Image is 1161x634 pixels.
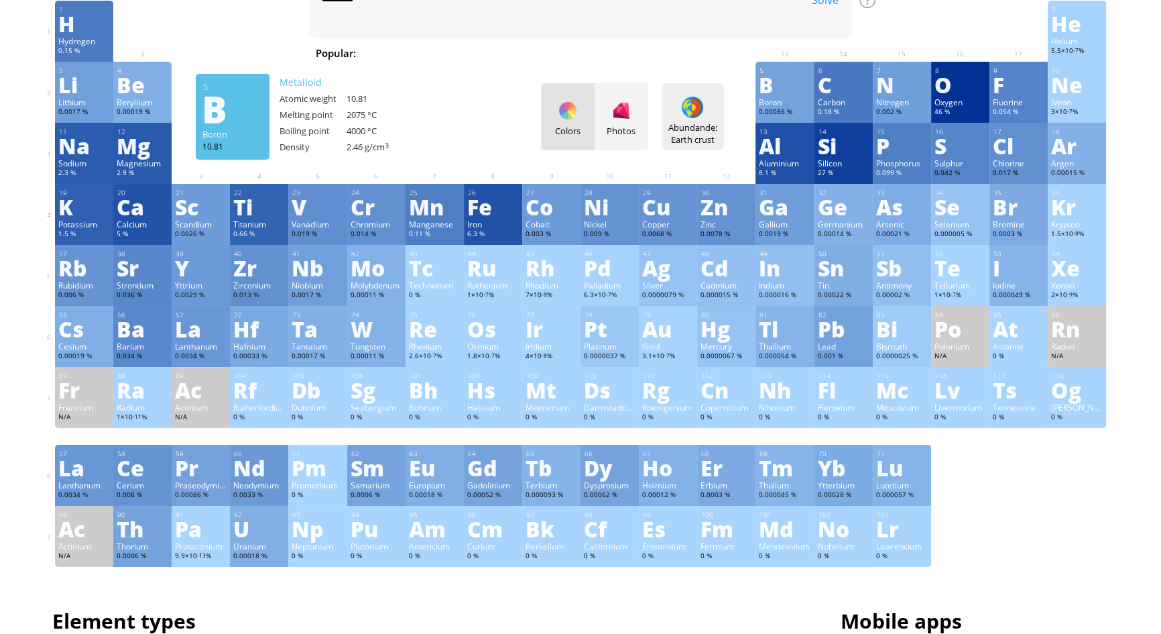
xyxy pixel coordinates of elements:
div: Aluminium [759,158,810,168]
div: 22 [234,189,285,197]
div: Zinc [700,219,752,229]
div: 47 [643,250,694,258]
div: 0.0017 % [58,107,110,118]
div: Mo [351,257,402,278]
div: La [175,318,227,339]
div: Li [58,74,110,95]
div: I [993,257,1044,278]
div: 37 [59,250,110,258]
span: Methane [732,45,790,61]
div: 21 [176,189,227,197]
div: 80 [701,311,752,319]
span: [MEDICAL_DATA] [795,45,893,61]
div: 8.1 % [759,168,810,179]
div: 76 [468,311,519,319]
div: 54 [1052,250,1103,258]
div: Phosphorus [876,158,928,168]
div: Hg [700,318,752,339]
div: Mg [117,135,168,156]
div: 45 [526,250,577,258]
div: B [759,74,810,95]
div: 1.5×10 % [1051,229,1103,240]
div: 0.042 % [934,168,986,179]
div: 46 % [934,107,986,118]
div: C [817,74,869,95]
div: 6 [818,66,869,75]
div: 78 [585,311,635,319]
div: Cl [993,135,1044,156]
div: 7 [877,66,928,75]
div: Ga [759,196,810,217]
sup: -9 [1067,290,1073,298]
div: At [993,318,1044,339]
div: 43 [410,250,461,258]
div: 10.81 [347,93,414,105]
div: S [934,135,986,156]
div: Cd [700,257,752,278]
div: 12 [117,127,168,136]
div: 11 [59,127,110,136]
div: 0.00011 % [351,290,402,301]
div: Lithium [58,97,110,107]
div: 9 [993,66,1044,75]
div: 0.013 % [233,290,285,301]
div: H [58,13,110,34]
div: 0.009 % [584,229,635,240]
div: 75 [410,311,461,319]
div: 0.00021 % [876,229,928,240]
div: Al [759,135,810,156]
div: 0.019 % [292,229,343,240]
div: Ar [1051,135,1103,156]
div: Platinum [584,341,635,352]
div: 6.3×10 % [584,290,635,301]
div: Sulphur [934,158,986,168]
sub: 4 [587,53,591,62]
div: Rhodium [526,280,577,290]
div: Tin [817,280,869,290]
div: 0.0003 % [993,229,1044,240]
div: Boron [202,128,263,140]
div: 72 [234,311,285,319]
div: 4 [117,66,168,75]
div: Photos [595,125,648,137]
div: 0.00002 % [876,290,928,301]
div: Abundande: Earth crust [665,121,721,146]
div: Iridium [526,341,577,352]
div: 82 [818,311,869,319]
div: 49 [759,250,810,258]
div: 0.017 % [993,168,1044,179]
div: Metalloid [280,76,414,89]
div: Ta [292,318,343,339]
div: Te [934,257,986,278]
div: Melting point [280,109,347,121]
div: 27 [526,189,577,197]
div: Osmium [467,341,519,352]
div: 35 [993,189,1044,197]
div: 50 [818,250,869,258]
div: 1 [59,5,110,14]
div: 44 [468,250,519,258]
div: He [1051,13,1103,34]
div: Gallium [759,219,810,229]
div: Hydrogen [58,36,110,46]
div: Bromine [993,219,1044,229]
div: Tl [759,318,810,339]
div: 26 [468,189,519,197]
div: Yttrium [175,280,227,290]
div: Nickel [584,219,635,229]
div: Krypton [1051,219,1103,229]
div: 2.9 % [117,168,168,179]
div: F [993,74,1044,95]
div: Ba [117,318,168,339]
div: 0.00086 % [759,107,810,118]
sub: 2 [659,53,663,62]
div: Pt [584,318,635,339]
div: 2075 °C [347,109,414,121]
div: 40 [234,250,285,258]
div: Ni [584,196,635,217]
div: Silicon [817,158,869,168]
div: Popular: [316,45,366,63]
div: 0.0068 % [642,229,694,240]
div: 0.000016 % [759,290,810,301]
div: 7×10 % [526,290,577,301]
